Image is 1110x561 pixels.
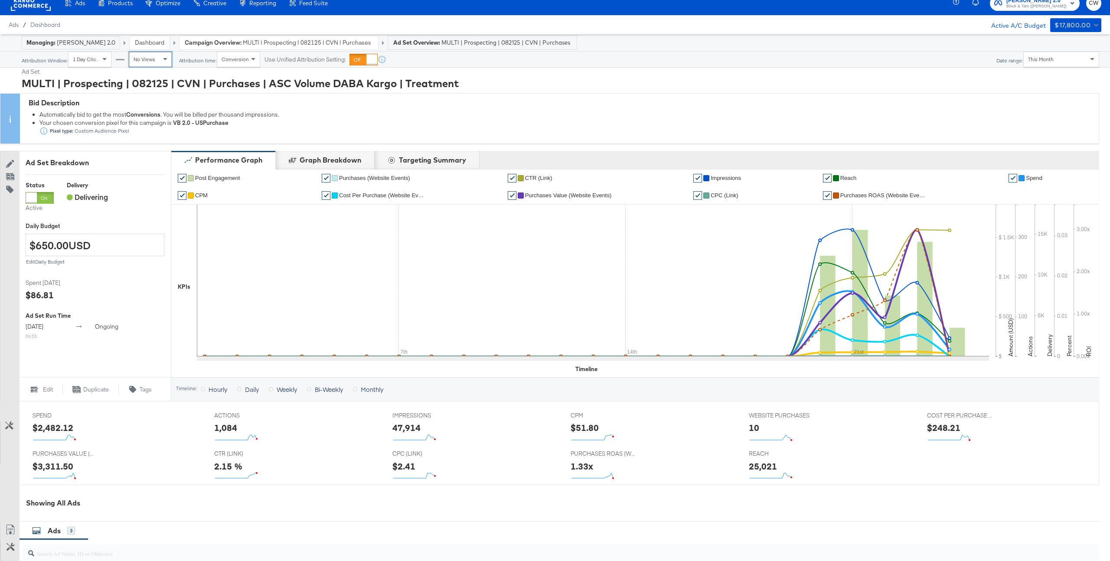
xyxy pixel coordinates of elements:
label: Daily Budget [26,222,164,230]
div: 47,914 [392,421,421,434]
span: Ads [48,526,61,535]
span: Weekly [277,385,297,394]
span: CPC (Link) [711,192,738,199]
span: SPEND [33,411,98,420]
span: ACTIONS [214,411,279,420]
strong: Conversions [126,111,160,119]
a: Dashboard [30,21,60,28]
div: Edit Daily Budget [26,259,164,265]
button: Edit [19,384,62,395]
a: ✔ [823,191,832,200]
div: Active A/C Budget [982,18,1046,31]
a: ✔ [178,191,186,200]
text: Percent [1065,336,1073,356]
div: $2,482.12 [33,421,73,434]
div: 25,021 [749,460,777,473]
a: ✔ [508,174,516,183]
div: $51.80 [571,421,599,434]
div: Custom Audience Pixel [48,128,130,134]
span: Impressions [711,175,741,181]
div: Performance Graph [195,155,262,165]
div: Attribution time: [179,58,217,64]
div: Delivery [67,181,108,189]
span: MULTI | Prospecting | 082125 | CVN | Purchases | ASC Volume DABA Kargo | Treatment [441,39,571,47]
div: Ad Set Run Time [26,312,164,320]
span: Block & Tam ([PERSON_NAME]) [1006,3,1067,10]
span: Conversion [222,56,249,62]
a: Dashboard [135,39,164,46]
a: ✔ [693,174,702,183]
div: Status [26,181,54,189]
div: 10 [749,421,759,434]
strong: Campaign Overview: [185,39,242,46]
strong: Ad Set Overview: [393,39,440,46]
div: Targeting Summary [399,155,466,165]
strong: VB 2.0 - US Purchase [173,119,229,127]
span: / [19,21,30,28]
span: Tags [140,385,152,394]
span: Daily [245,385,259,394]
div: Timeline: [176,385,197,391]
span: [DATE] [26,323,43,330]
span: Spend [1026,175,1042,181]
span: Reach [840,175,857,181]
span: Cost Per Purchase (Website Events) [339,192,426,199]
div: Ad Set Breakdown [26,158,164,168]
span: ongoing [95,323,118,330]
span: WEBSITE PURCHASES [749,411,814,420]
a: ✔ [508,191,516,200]
label: Active [26,204,54,212]
text: Amount (USD) [1007,318,1015,356]
div: 2.15 % [214,460,242,473]
div: Bid Description [29,98,1094,108]
div: Timeline [575,365,597,373]
a: ✔ [322,191,330,200]
div: Attribution Window: [21,58,68,64]
label: Use Unified Attribution Setting: [264,55,346,64]
span: COST PER PURCHASE (WEBSITE EVENTS) [927,411,992,420]
a: Campaign Overview: MULTI | Prospecting | 082125 | CVN | Purchases | ASC Volume DABA Kargo [185,39,373,46]
input: Search Ad Name, ID or Objective [34,541,998,558]
span: 1 Day Clicks [73,56,101,62]
span: Purchases ROAS (Website Events) [840,192,927,199]
a: ✔ [178,174,186,183]
div: 1,084 [214,421,237,434]
span: This Month [1028,56,1054,62]
div: Showing All Ads [26,498,1099,508]
span: PURCHASES ROAS (WEBSITE EVENTS) [571,450,636,458]
a: ✔ [693,191,702,200]
div: MULTI | Prospecting | 082125 | CVN | Purchases | ASC Volume DABA Kargo | Treatment [22,76,1099,91]
div: Date range: [996,58,1023,64]
div: $86.81 [26,289,54,301]
span: CTR (Link) [525,175,552,181]
strong: Managing: [26,39,55,46]
text: Delivery [1046,334,1054,356]
button: Duplicate [62,384,119,395]
text: Actions [1026,336,1034,356]
div: $2.41 [392,460,415,473]
span: IMPRESSIONS [392,411,457,420]
span: Ads [9,21,19,28]
div: [PERSON_NAME] 2.0 [26,39,115,47]
span: Purchases (Website Events) [339,175,410,181]
span: CTR (LINK) [214,450,279,458]
a: ✔ [322,174,330,183]
span: Duplicate [83,385,109,394]
span: No Views [134,56,155,62]
div: $3,311.50 [33,460,73,473]
span: Edit [43,385,53,394]
button: Tags [119,384,162,395]
span: Hourly [209,385,227,394]
div: Your chosen conversion pixel for this campaign is [39,119,1094,136]
span: CPM [195,192,208,199]
span: CPM [571,411,636,420]
strong: Pixel type: [50,128,73,134]
span: PURCHASES VALUE (WEBSITE EVENTS) [33,450,98,458]
div: 1.33x [571,460,593,473]
span: MULTI | Prospecting | 082125 | CVN | Purchases | ASC Volume DABA Kargo | Treatment [243,39,373,47]
div: Ad Set [22,68,1099,76]
span: Delivering [67,192,108,202]
text: ROI [1085,346,1093,356]
div: Graph Breakdown [300,155,361,165]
